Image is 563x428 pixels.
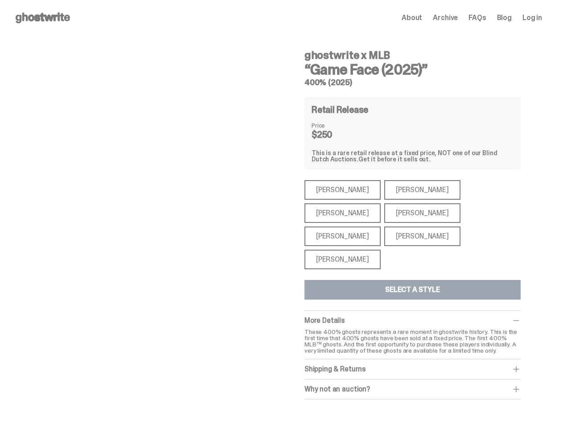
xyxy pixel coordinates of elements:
[304,180,381,200] div: [PERSON_NAME]
[312,150,514,162] div: This is a rare retail release at a fixed price, NOT one of our Blind Dutch Auctions.
[384,226,460,246] div: [PERSON_NAME]
[304,329,521,354] p: These 400% ghosts represents a rare moment in ghostwrite history. This is the first time that 400...
[304,316,345,325] span: More Details
[304,250,381,269] div: [PERSON_NAME]
[384,180,460,200] div: [PERSON_NAME]
[304,50,521,61] h4: ghostwrite x MLB
[304,280,521,300] button: Select a Style
[304,78,521,86] h5: 400% (2025)
[358,155,431,163] span: Get it before it sells out.
[304,226,381,246] div: [PERSON_NAME]
[468,14,486,21] a: FAQs
[304,62,521,77] h3: “Game Face (2025)”
[304,385,521,394] div: Why not an auction?
[304,203,381,223] div: [PERSON_NAME]
[522,14,542,21] a: Log in
[384,203,460,223] div: [PERSON_NAME]
[385,286,440,293] div: Select a Style
[312,105,368,114] h4: Retail Release
[497,14,512,21] a: Blog
[433,14,458,21] a: Archive
[402,14,422,21] a: About
[304,365,521,374] div: Shipping & Returns
[312,122,356,128] dt: Price
[312,130,356,139] dd: $250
